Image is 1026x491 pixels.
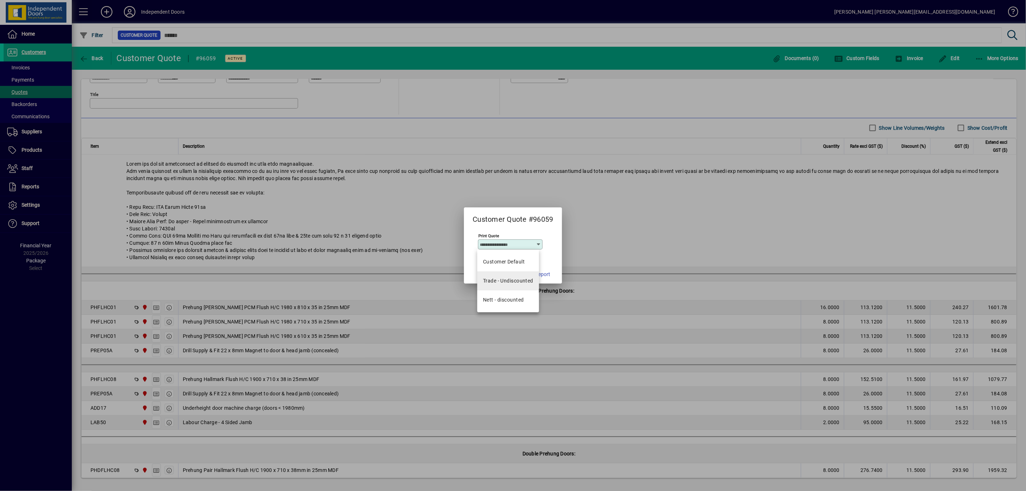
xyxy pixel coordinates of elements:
[478,233,499,238] mat-label: Print Quote
[483,258,525,266] span: Customer Default
[477,271,539,290] mat-option: Trade - Undiscounted
[464,207,562,225] h2: Customer Quote #96059
[483,277,533,285] div: Trade - Undiscounted
[477,290,539,309] mat-option: Nett - discounted
[483,296,524,304] div: Nett - discounted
